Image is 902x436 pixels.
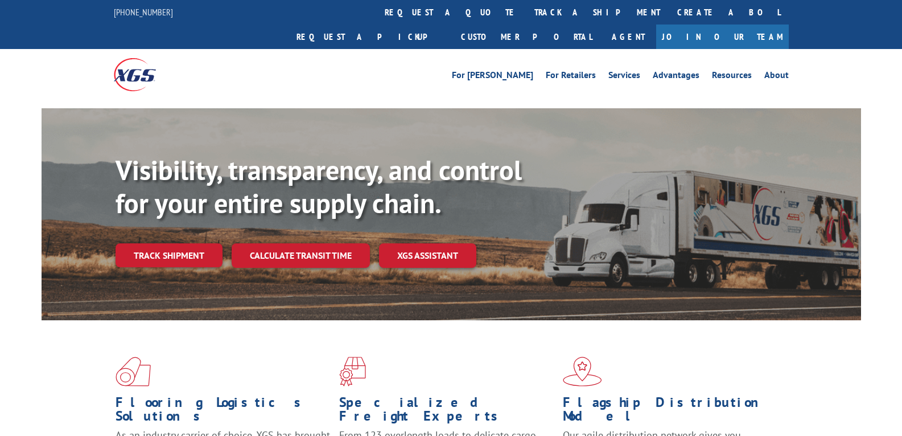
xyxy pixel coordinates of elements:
[116,152,522,221] b: Visibility, transparency, and control for your entire supply chain.
[600,25,656,49] a: Agent
[653,71,699,83] a: Advantages
[452,71,533,83] a: For [PERSON_NAME]
[116,357,151,386] img: xgs-icon-total-supply-chain-intelligence-red
[339,357,366,386] img: xgs-icon-focused-on-flooring-red
[452,25,600,49] a: Customer Portal
[656,25,789,49] a: Join Our Team
[288,25,452,49] a: Request a pickup
[232,243,370,268] a: Calculate transit time
[379,243,476,268] a: XGS ASSISTANT
[563,396,778,429] h1: Flagship Distribution Model
[712,71,752,83] a: Resources
[114,6,173,18] a: [PHONE_NUMBER]
[608,71,640,83] a: Services
[339,396,554,429] h1: Specialized Freight Experts
[546,71,596,83] a: For Retailers
[116,243,223,267] a: Track shipment
[116,396,331,429] h1: Flooring Logistics Solutions
[764,71,789,83] a: About
[563,357,602,386] img: xgs-icon-flagship-distribution-model-red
